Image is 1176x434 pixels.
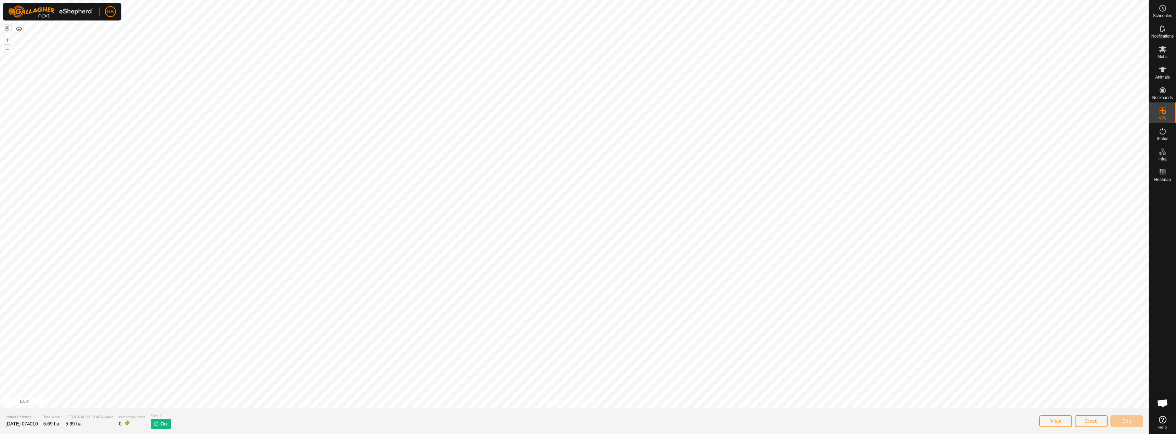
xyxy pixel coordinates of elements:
img: Gallagher Logo [8,5,94,18]
span: [DATE] 074010 [5,421,38,426]
a: Contact Us [581,399,601,405]
span: Close [1085,418,1098,424]
span: Neckbands [1152,96,1173,100]
span: Total Area [43,414,60,420]
span: Edit [1122,418,1131,424]
button: – [3,45,11,53]
span: Notifications [1151,34,1174,38]
span: Mobs [1158,55,1167,59]
span: [GEOGRAPHIC_DATA] Area [66,414,113,420]
span: Help [1158,425,1167,430]
span: VPs [1159,116,1166,120]
span: RB [107,8,113,15]
a: Help [1149,413,1176,432]
span: 5.69 ha [43,421,59,426]
span: Schedules [1153,14,1172,18]
button: Map Layers [15,25,23,33]
a: Open chat [1152,393,1173,414]
button: Edit [1110,415,1143,427]
span: Virtual Paddock [5,414,38,420]
button: Close [1075,415,1108,427]
button: View [1039,415,1072,427]
span: Heatmap [1154,178,1171,182]
span: On [160,420,167,428]
span: Status [1157,137,1168,141]
span: 0 [119,421,122,426]
span: Infra [1158,157,1166,161]
img: turn-on [153,421,159,426]
button: Reset Map [3,25,11,33]
span: Status [151,413,171,419]
span: View [1050,418,1061,424]
span: Animals [1155,75,1170,79]
span: Watering Points [119,414,145,420]
span: 5.69 ha [66,421,82,426]
a: Privacy Policy [547,399,573,405]
button: + [3,36,11,44]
